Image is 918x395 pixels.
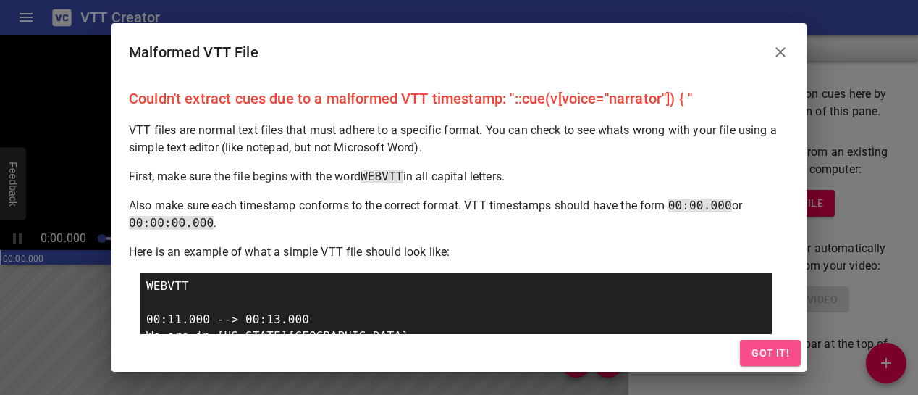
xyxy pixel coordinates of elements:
p: VTT files are normal text files that must adhere to a specific format. You can check to see whats... [129,122,789,157]
h6: Malformed VTT File [129,41,258,64]
button: Close [763,35,798,70]
span: 00:00.000 [668,199,732,212]
span: Got it! [751,344,789,362]
p: Couldn't extract cues due to a malformed VTT timestamp: "::cue(v[voice="narrator"]) { " [129,87,789,110]
span: 00:00:00.000 [129,216,214,230]
p: Also make sure each timestamp conforms to the correct format. VTT timestamps should have the form... [129,197,789,232]
p: Here is an example of what a simple VTT file should look like: [129,244,789,261]
p: First, make sure the file begins with the word in all capital letters. [129,168,789,186]
span: WEBVTT [361,170,403,183]
button: Got it! [740,340,801,367]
